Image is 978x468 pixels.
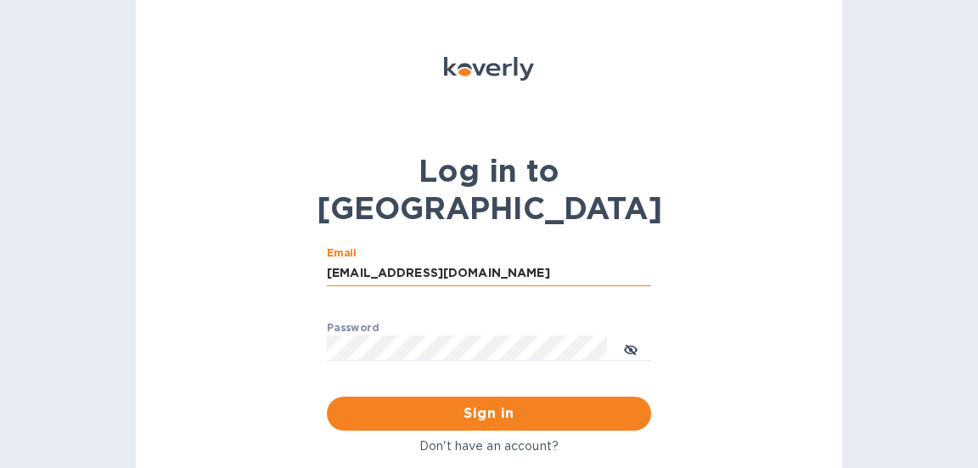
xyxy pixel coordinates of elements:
[320,437,658,455] p: Don't have an account?
[317,152,662,227] b: Log in to [GEOGRAPHIC_DATA]
[327,323,379,333] label: Password
[327,397,651,431] button: Sign in
[614,331,648,365] button: toggle password visibility
[327,249,357,259] label: Email
[340,403,638,424] span: Sign in
[444,57,534,81] img: Koverly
